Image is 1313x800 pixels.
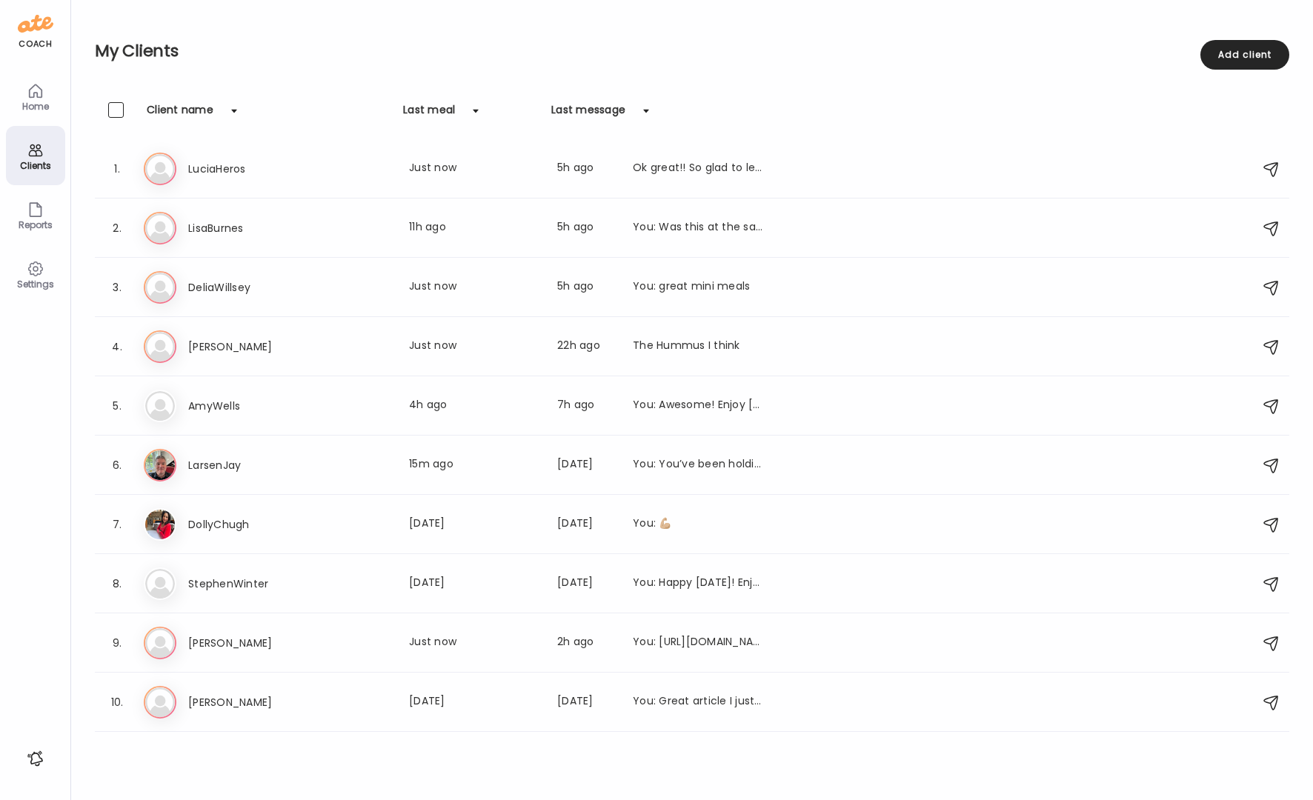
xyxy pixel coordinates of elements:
[557,456,615,474] div: [DATE]
[557,219,615,237] div: 5h ago
[108,693,126,711] div: 10.
[19,38,52,50] div: coach
[9,101,62,111] div: Home
[188,456,319,474] h3: LarsenJay
[557,516,615,533] div: [DATE]
[557,575,615,593] div: [DATE]
[633,397,763,415] div: You: Awesome! Enjoy [GEOGRAPHIC_DATA] and [GEOGRAPHIC_DATA] [DATE]!
[403,102,455,126] div: Last meal
[409,634,539,652] div: Just now
[108,338,126,356] div: 4.
[409,456,539,474] div: 15m ago
[409,279,539,296] div: Just now
[188,338,319,356] h3: [PERSON_NAME]
[633,338,763,356] div: The Hummus I think
[409,516,539,533] div: [DATE]
[409,693,539,711] div: [DATE]
[557,160,615,178] div: 5h ago
[108,219,126,237] div: 2.
[188,634,319,652] h3: [PERSON_NAME]
[188,516,319,533] h3: DollyChugh
[633,516,763,533] div: You: 💪🏼
[9,161,62,170] div: Clients
[108,634,126,652] div: 9.
[409,397,539,415] div: 4h ago
[1200,40,1289,70] div: Add client
[188,397,319,415] h3: AmyWells
[188,575,319,593] h3: StephenWinter
[633,160,763,178] div: Ok great!! So glad to learn this!! 👍
[633,634,763,652] div: You: [URL][DOMAIN_NAME]
[108,516,126,533] div: 7.
[188,279,319,296] h3: DeliaWillsey
[551,102,625,126] div: Last message
[108,397,126,415] div: 5.
[188,219,319,237] h3: LisaBurnes
[557,338,615,356] div: 22h ago
[409,219,539,237] div: 11h ago
[557,634,615,652] div: 2h ago
[147,102,213,126] div: Client name
[633,693,763,711] div: You: Great article I just came across about food cravings and wanted to share: [URL][DOMAIN_NAME]
[557,397,615,415] div: 7h ago
[557,693,615,711] div: [DATE]
[409,160,539,178] div: Just now
[188,693,319,711] h3: [PERSON_NAME]
[409,338,539,356] div: Just now
[108,160,126,178] div: 1.
[633,219,763,237] div: You: Was this at the same seating as the beet salad? And just a reminder that beets are higher in...
[633,456,763,474] div: You: You’ve been holding steady at 204 lbs, and that’s meaningful progress. Even though the scale...
[633,279,763,296] div: You: great mini meals
[18,12,53,36] img: ate
[108,279,126,296] div: 3.
[188,160,319,178] h3: LuciaHeros
[95,40,1289,62] h2: My Clients
[557,279,615,296] div: 5h ago
[633,575,763,593] div: You: Happy [DATE]! Enjoy the weekend. Make the best possible choices in whatever fun comes your w...
[409,575,539,593] div: [DATE]
[108,575,126,593] div: 8.
[9,279,62,289] div: Settings
[9,220,62,230] div: Reports
[108,456,126,474] div: 6.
